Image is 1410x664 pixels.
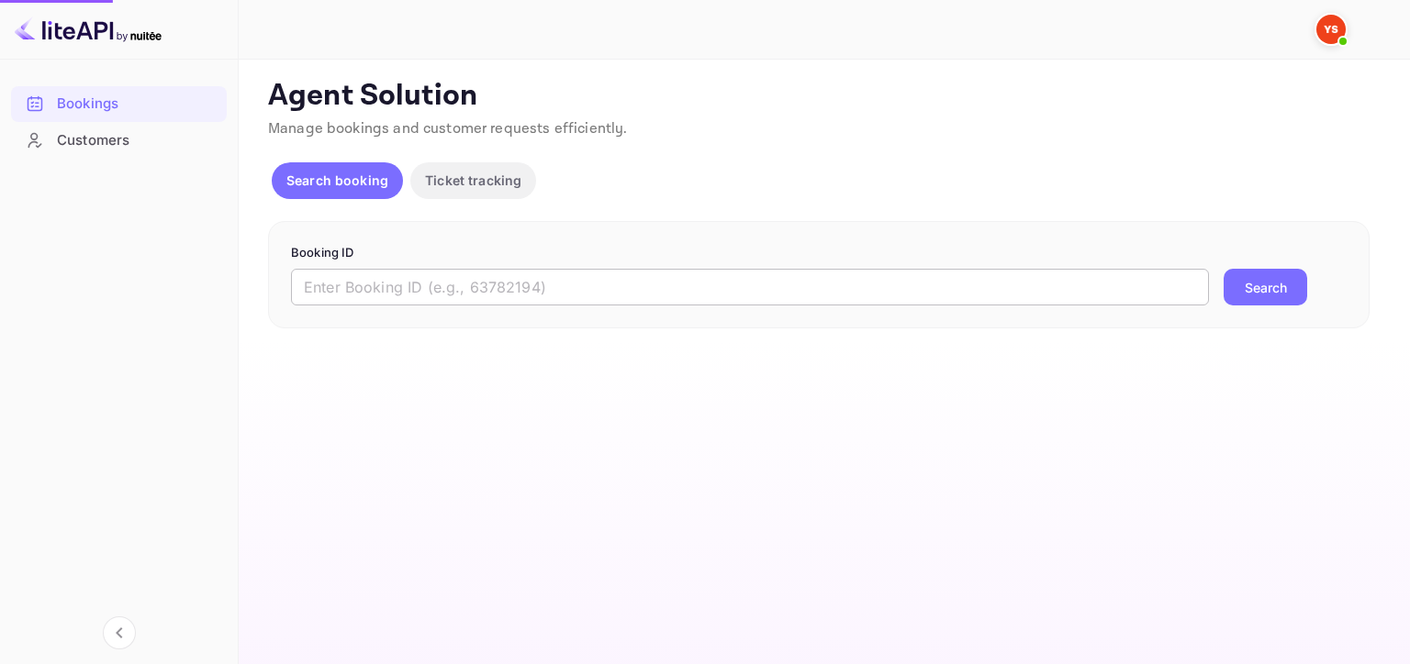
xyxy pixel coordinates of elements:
p: Ticket tracking [425,171,521,190]
img: LiteAPI logo [15,15,162,44]
p: Booking ID [291,244,1347,262]
button: Search [1224,269,1307,305]
p: Search booking [286,171,388,190]
p: Agent Solution [268,78,1377,115]
div: Customers [11,123,227,159]
button: Collapse navigation [103,616,136,649]
div: Bookings [11,86,227,122]
span: Manage bookings and customer requests efficiently. [268,119,628,138]
div: Bookings [57,94,218,115]
input: Enter Booking ID (e.g., 63782194) [291,269,1209,305]
div: Customers [57,130,218,151]
a: Bookings [11,86,227,120]
img: Yandex Support [1316,15,1346,44]
a: Customers [11,123,227,157]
